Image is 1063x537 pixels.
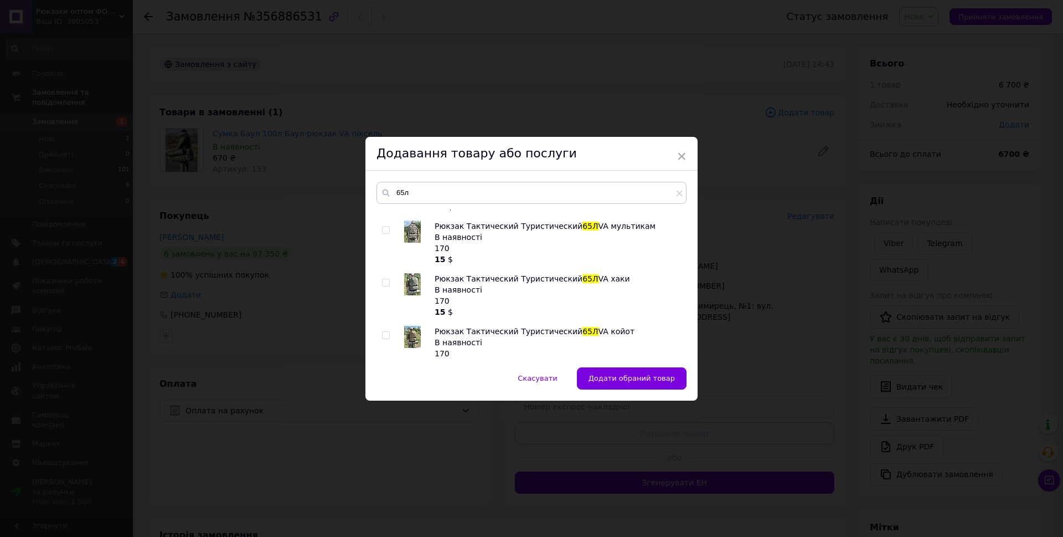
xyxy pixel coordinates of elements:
div: $ [435,254,680,265]
span: VA мультикам [598,222,656,231]
span: 170 [435,296,450,305]
button: Додати обраний товар [577,367,687,390]
button: Скасувати [506,367,569,390]
div: В наявності [435,284,680,295]
img: Рюкзак Тактический Туристический 65Л VA койот [404,326,421,348]
span: × [677,147,687,166]
span: Рюкзак Тактический Туристический [435,222,582,231]
span: Додати обраний товар [589,374,675,382]
span: VA хаки [598,274,630,283]
img: Рюкзак Тактический Туристический 65Л VA хаки [404,273,421,295]
span: 170 [435,244,450,253]
div: $ [435,306,680,318]
b: 15 [435,308,445,316]
span: 65Л [582,327,598,336]
span: Скасувати [518,374,557,382]
span: 65Л [582,274,598,283]
div: В наявності [435,337,680,348]
span: 65Л [582,222,598,231]
input: Пошук за товарами та послугами [376,182,687,204]
b: 15 [435,255,445,264]
div: Додавання товару або послуги [365,137,698,171]
span: Рюкзак Тактический Туристический [435,327,582,336]
span: Рюкзак Тактический Туристический [435,274,582,283]
span: VA койот [598,327,635,336]
div: В наявності [435,232,680,243]
img: Рюкзак Тактический Туристический 65Л VA мультикам [404,221,421,243]
span: 170 [435,349,450,358]
b: 15 [435,202,445,211]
